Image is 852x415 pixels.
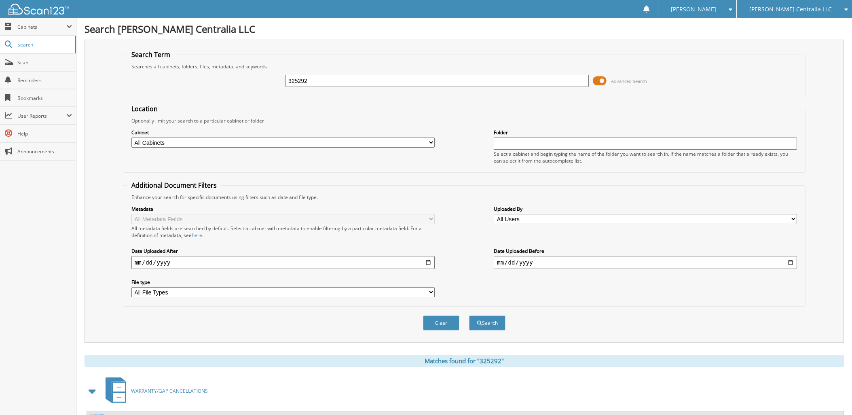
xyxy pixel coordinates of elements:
[423,315,459,330] button: Clear
[8,4,69,15] img: scan123-logo-white.svg
[131,225,435,239] div: All metadata fields are searched by default. Select a cabinet with metadata to enable filtering b...
[17,59,72,66] span: Scan
[494,256,797,269] input: end
[131,205,435,212] label: Metadata
[749,7,832,12] span: [PERSON_NAME] Centralia LLC
[127,117,801,124] div: Optionally limit your search to a particular cabinet or folder
[494,129,797,136] label: Folder
[494,248,797,254] label: Date Uploaded Before
[494,150,797,164] div: Select a cabinet and begin typing the name of the folder you want to search in. If the name match...
[17,148,72,155] span: Announcements
[469,315,505,330] button: Search
[85,355,844,367] div: Matches found for "325292"
[127,63,801,70] div: Searches all cabinets, folders, files, metadata, and keywords
[17,77,72,84] span: Reminders
[127,50,174,59] legend: Search Term
[127,104,162,113] legend: Location
[131,248,435,254] label: Date Uploaded After
[17,23,66,30] span: Cabinets
[127,194,801,201] div: Enhance your search for specific documents using filters such as date and file type.
[131,387,208,394] span: WARRANTY/GAP CANCELLATIONS
[131,129,435,136] label: Cabinet
[494,205,797,212] label: Uploaded By
[17,41,71,48] span: Search
[127,181,221,190] legend: Additional Document Filters
[192,232,202,239] a: here
[17,95,72,102] span: Bookmarks
[671,7,716,12] span: [PERSON_NAME]
[17,112,66,119] span: User Reports
[101,375,208,407] a: WARRANTY/GAP CANCELLATIONS
[17,130,72,137] span: Help
[131,256,435,269] input: start
[85,22,844,36] h1: Search [PERSON_NAME] Centralia LLC
[611,78,647,84] span: Advanced Search
[131,279,435,286] label: File type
